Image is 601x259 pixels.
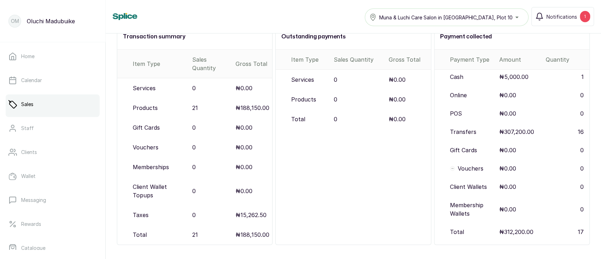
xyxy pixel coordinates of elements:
p: Home [21,53,35,60]
p: ₦0.00 [499,205,543,214]
span: Muna & Luchi Care Salon in [GEOGRAPHIC_DATA], Plot 10 [379,14,513,21]
p: Transfers [450,128,496,136]
p: Total [291,115,305,123]
p: Client Wallet Topups [133,183,187,199]
h2: Outstanding payments [281,32,425,41]
span: Notifications [546,13,577,20]
p: ₦0.00 [236,143,252,152]
p: ₦188,150.00 [236,230,269,239]
div: Gross Total [236,60,269,68]
a: Wallet [6,166,100,186]
p: OM [11,18,19,25]
p: 1 [546,73,589,81]
a: Sales [6,94,100,114]
div: 1 [580,11,590,22]
p: ₦312,200.00 [499,228,543,236]
p: Gift Cards [133,123,160,132]
p: ₦0.00 [389,95,406,104]
div: Sales Quantity [334,55,383,64]
p: Total [133,230,147,239]
p: Gift Cards [450,146,496,154]
a: Messaging [6,190,100,210]
p: Catalogue [21,245,45,252]
p: Quantity [546,55,589,64]
p: Vouchers [458,164,496,173]
p: ₦0.00 [499,164,543,173]
p: Calendar [21,77,42,84]
p: 0 [546,205,589,214]
p: 0 [334,115,337,123]
p: Total [450,228,496,236]
p: 0 [192,84,196,92]
p: 0 [192,187,196,195]
p: ₦307,200.00 [499,128,543,136]
h2: Payment collected [440,32,584,41]
p: 0 [192,163,196,171]
div: Item Type [291,55,328,64]
p: 0 [546,164,589,173]
p: ₦0.00 [499,91,543,99]
p: ₦0.00 [499,183,543,191]
p: Rewards [21,221,41,228]
p: Clients [21,149,37,156]
p: Online [450,91,496,99]
p: Services [291,75,314,84]
p: Vouchers [133,143,158,152]
p: 0 [334,75,337,84]
p: Membership Wallets [450,201,496,218]
div: Gross Total [389,55,428,64]
p: 16 [546,128,589,136]
p: Services [133,84,156,92]
p: 0 [546,183,589,191]
p: Cash [450,73,496,81]
p: ₦0.00 [236,123,252,132]
button: Muna & Luchi Care Salon in [GEOGRAPHIC_DATA], Plot 10 [365,8,528,26]
p: 0 [192,123,196,132]
a: Rewards [6,214,100,234]
a: Staff [6,118,100,138]
p: Oluchi Madubuike [27,17,75,25]
p: ₦0.00 [236,187,252,195]
button: Notifications1 [531,7,594,26]
p: POS [450,109,496,118]
p: Sales [21,101,33,108]
p: ₦0.00 [389,75,406,84]
p: 0 [546,146,589,154]
a: Calendar [6,70,100,90]
p: Memberships [133,163,169,171]
p: ₦15,262.50 [236,211,267,219]
p: 0 [334,95,337,104]
p: Products [291,95,316,104]
p: Wallet [21,173,36,180]
a: Clients [6,142,100,162]
p: Messaging [21,197,46,204]
p: Client Wallets [450,183,496,191]
p: 0 [546,91,589,99]
div: Item Type [133,60,187,68]
p: Payment Type [450,55,496,64]
p: 21 [192,230,198,239]
p: ₦0.00 [499,109,543,118]
p: 0 [546,109,589,118]
p: ₦0.00 [389,115,406,123]
p: Products [133,104,158,112]
div: Sales Quantity [192,55,230,72]
p: 0 [192,143,196,152]
a: Home [6,47,100,66]
p: Amount [499,55,543,64]
p: ₦5,000.00 [499,73,543,81]
p: ₦0.00 [236,163,252,171]
p: Taxes [133,211,149,219]
p: Staff [21,125,34,132]
p: ₦188,150.00 [236,104,269,112]
p: 21 [192,104,198,112]
p: 0 [192,211,196,219]
p: 17 [546,228,589,236]
a: Catalogue [6,238,100,258]
p: ₦0.00 [499,146,543,154]
p: ₦0.00 [236,84,252,92]
h2: Transaction summary [123,32,267,41]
